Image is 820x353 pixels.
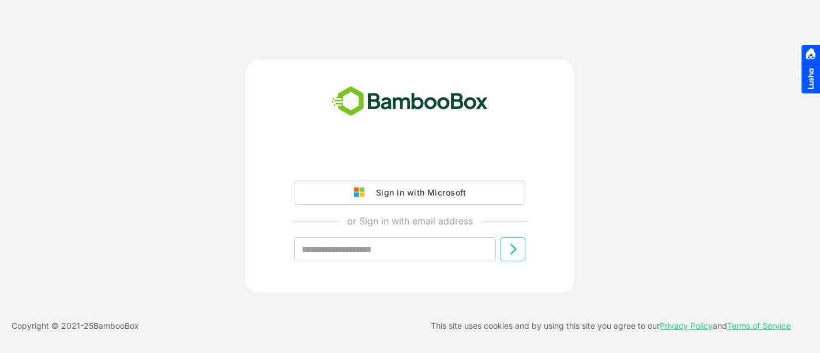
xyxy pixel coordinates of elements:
[347,214,473,228] p: or Sign in with email address
[295,181,525,205] button: Sign in with Microsoft
[727,321,791,331] a: Terms of Service
[354,187,370,198] img: google
[660,321,713,331] a: Privacy Policy
[431,319,791,333] p: This site uses cookies and by using this site you agree to our and
[12,319,139,333] p: Copyright © 2021- 25 BambooBox
[370,185,466,200] div: Sign in with Microsoft
[325,82,494,121] img: bamboobox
